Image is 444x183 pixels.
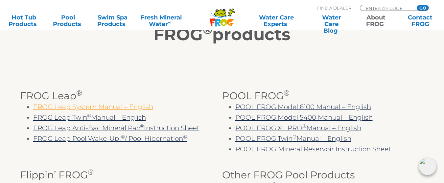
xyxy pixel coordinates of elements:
h3: Other FROG Pool Products [222,169,424,181]
a: Fresh MineralWater∞ [140,14,183,27]
a: Swim SpaProducts [95,14,130,27]
img: openIcon [419,158,436,175]
p: Find A Dealer [317,5,351,11]
sup: ® [183,134,187,140]
sup: ∞ [168,19,171,25]
a: AboutFROG [359,14,393,27]
sup: ® [302,123,306,129]
input: GO [417,5,429,11]
a: POOL FROG Model 5400 Manual – English [235,113,373,121]
h3: Flippin’ FROG [20,169,222,181]
a: Hot TubProducts [7,14,41,27]
a: POOL FROGMineral Reservoir Instruction Sheet [235,145,391,153]
input: Zip Code Form [365,5,409,11]
h3: FROG Leap [20,90,222,102]
a: POOL FROG Twin®Manual – English [235,135,351,142]
sup: ® [284,88,290,98]
sup: ® [140,123,144,129]
a: POOL FROG Model 6100 Manual – English [235,103,371,111]
a: Water CareExperts [248,14,304,27]
a: ContactFROG [403,14,437,27]
a: POOL FROG XL PRO®Manual – English [235,124,361,132]
a: FROG Leap System Manual – English [33,103,153,111]
a: FROG Leap Twin®Manual – English [33,113,146,121]
sup: ® [88,168,94,177]
a: FROG Leap Pool Wake-Up!®/ Pool Hibernation® [33,135,187,142]
sup: ® [292,134,296,140]
a: FROG Leap Anti-Bac Mineral Pac®Instruction Sheet [33,124,199,132]
sup: ® [121,134,125,140]
h3: POOL FROG [222,90,424,102]
a: PoolProducts [51,14,85,27]
sup: ® [76,88,82,98]
a: Water CareBlog [314,14,349,27]
sup: ® [87,112,91,119]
